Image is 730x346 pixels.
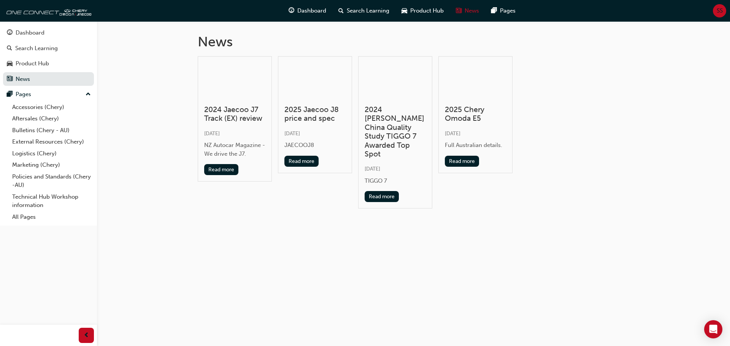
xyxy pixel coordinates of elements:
span: guage-icon [7,30,13,36]
div: TIGGO 7 [365,177,426,185]
span: search-icon [338,6,344,16]
div: Dashboard [16,28,44,37]
button: DashboardSearch LearningProduct HubNews [3,24,94,87]
div: Pages [16,90,31,99]
div: Search Learning [15,44,58,53]
a: Policies and Standards (Chery -AU) [9,171,94,191]
a: 2025 Jaecoo J8 price and spec[DATE]JAECOOJ8Read more [278,56,352,173]
a: pages-iconPages [485,3,522,19]
a: news-iconNews [450,3,485,19]
span: SS [717,6,723,15]
span: [DATE] [365,166,380,172]
h3: 2024 [PERSON_NAME] China Quality Study TIGGO 7 Awarded Top Spot [365,105,426,158]
a: 2025 Chery Omoda E5[DATE]Full Australian details.Read more [438,56,513,173]
a: Dashboard [3,26,94,40]
span: car-icon [7,60,13,67]
div: Product Hub [16,59,49,68]
button: Read more [445,156,479,167]
img: oneconnect [4,3,91,18]
a: Product Hub [3,57,94,71]
span: [DATE] [284,130,300,137]
span: news-icon [7,76,13,83]
span: [DATE] [445,130,460,137]
span: Pages [500,6,516,15]
a: Accessories (Chery) [9,101,94,113]
span: up-icon [86,90,91,100]
span: Dashboard [297,6,326,15]
a: Logistics (Chery) [9,148,94,160]
a: Marketing (Chery) [9,159,94,171]
button: Pages [3,87,94,101]
button: Read more [284,156,319,167]
a: All Pages [9,211,94,223]
a: External Resources (Chery) [9,136,94,148]
a: News [3,72,94,86]
span: pages-icon [7,91,13,98]
span: prev-icon [84,331,89,340]
span: car-icon [401,6,407,16]
span: pages-icon [491,6,497,16]
a: Aftersales (Chery) [9,113,94,125]
h3: 2024 Jaecoo J7 Track (EX) review [204,105,265,123]
span: Product Hub [410,6,444,15]
h3: 2025 Chery Omoda E5 [445,105,506,123]
div: JAECOOJ8 [284,141,346,150]
a: 2024 Jaecoo J7 Track (EX) review[DATE]NZ Autocar Magazine - We drive the J7.Read more [198,56,272,182]
span: news-icon [456,6,462,16]
a: search-iconSearch Learning [332,3,395,19]
div: Open Intercom Messenger [704,320,722,338]
a: car-iconProduct Hub [395,3,450,19]
button: Read more [204,164,239,175]
span: Search Learning [347,6,389,15]
button: Read more [365,191,399,202]
span: guage-icon [289,6,294,16]
a: guage-iconDashboard [282,3,332,19]
a: Bulletins (Chery - AU) [9,125,94,136]
a: Search Learning [3,41,94,55]
h3: 2025 Jaecoo J8 price and spec [284,105,346,123]
h1: News [198,33,630,50]
a: 2024 [PERSON_NAME] China Quality Study TIGGO 7 Awarded Top Spot[DATE]TIGGO 7Read more [358,56,432,209]
span: News [465,6,479,15]
span: search-icon [7,45,12,52]
div: NZ Autocar Magazine - We drive the J7. [204,141,265,158]
a: Technical Hub Workshop information [9,191,94,211]
button: SS [713,4,726,17]
div: Full Australian details. [445,141,506,150]
span: [DATE] [204,130,220,137]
